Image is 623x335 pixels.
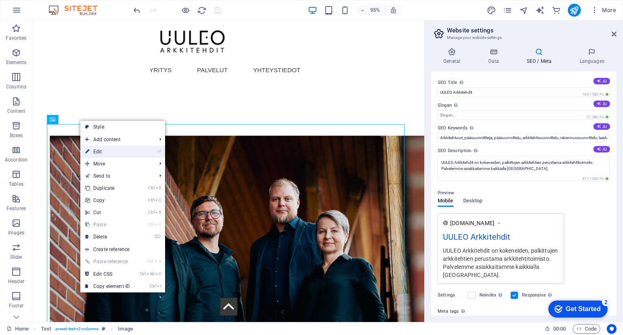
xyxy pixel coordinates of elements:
button: SEO Keywords [593,123,610,130]
span: 169 / 580 Px [581,92,610,97]
i: Publish [569,6,579,15]
span: More [591,6,616,14]
a: Send to [80,170,153,182]
p: Footer [9,303,24,309]
span: Mobile [438,196,453,207]
h3: Manage your website settings [447,34,600,41]
button: design [487,5,496,15]
label: Noindex [479,290,506,300]
button: pages [503,5,513,15]
label: SEO Description [438,146,610,156]
i: This element is a customizable preset [102,326,105,331]
p: Accordion [5,157,28,163]
p: Images [8,230,25,236]
span: Click to select. Double-click to edit [41,324,51,334]
i: On resize automatically adjust zoom level to fit chosen device. [390,6,397,14]
i: Ctrl [148,185,155,191]
i: ⌦ [155,234,161,239]
div: UULEO Arkkitehdit [443,231,559,247]
h4: Languages [567,48,617,65]
div: Get Started [24,9,59,16]
i: D [155,185,161,191]
i: C [155,198,161,203]
p: Boxes [10,132,23,139]
p: Content [7,108,25,114]
span: 871 / 990 Px [581,176,610,182]
i: Ctrl [150,283,156,289]
a: ⌦Delete [80,231,135,243]
p: Columns [6,84,26,90]
button: More [587,4,619,17]
span: 0 / 580 Px [585,114,610,120]
p: Preview [438,188,454,198]
span: : [559,326,560,332]
label: Meta tags [438,307,610,316]
button: undo [132,5,142,15]
h6: 95% [369,5,382,15]
label: Responsive [522,290,554,300]
p: Features [6,205,26,212]
span: . preset-text-v2-columns [54,324,99,334]
span: Click to select. Double-click to edit [118,324,133,334]
h2: Website settings [447,27,617,34]
a: CtrlCCopy [80,194,135,206]
div: Get Started 2 items remaining, 60% complete [6,4,66,21]
i: V [155,222,161,227]
i: Ctrl [148,222,155,227]
label: Settings [438,290,464,300]
div: UULEO Arkkitehdit on kokeneiden, palkittujen arkkitehtien perustama arkkitehtitoimisto. Palvelemm... [443,246,559,279]
a: CtrlXCut [80,206,135,219]
button: Slogan [593,101,610,107]
a: CtrlVPaste [80,219,135,231]
button: text_generator [535,5,545,15]
nav: breadcrumb [41,324,133,334]
button: Code [573,324,600,334]
i: Ctrl [140,271,146,277]
i: Ctrl [148,198,155,203]
i: C [155,271,161,277]
button: SEO Description [593,146,610,152]
p: Slider [10,254,23,260]
button: commerce [552,5,561,15]
i: Navigator [519,6,528,15]
a: Click to cancel selection. Double-click to open Pages [6,324,29,334]
p: Header [8,278,24,285]
button: navigator [519,5,529,15]
h4: SEO / Meta [514,48,567,65]
h6: Session time [545,324,566,334]
a: Ctrl⇧VPaste reference [80,256,135,268]
i: V [159,259,161,264]
i: I [157,283,161,289]
h4: General [431,48,476,65]
span: 00 00 [553,324,566,334]
input: Slogan... [438,110,610,120]
i: X [155,210,161,215]
a: CtrlICopy element ID [80,280,135,292]
label: SEO Keywords [438,123,610,133]
span: Add content [80,133,153,146]
span: [DOMAIN_NAME] [450,219,494,227]
a: CtrlAltCEdit CSS [80,268,135,280]
label: SEO Title [438,78,610,88]
a: Style [80,121,165,133]
i: ⏎ [157,149,161,154]
a: ⏎Edit [80,146,135,158]
div: Preview [438,198,482,213]
label: Slogan [438,101,610,110]
span: Desktop [463,196,483,207]
button: 95% [357,5,385,15]
button: publish [568,4,581,17]
i: Undo: Change description (Ctrl+Z) [132,6,142,15]
a: Create reference [80,243,165,256]
h4: Data [476,48,514,65]
span: Code [576,324,597,334]
p: Favorites [6,35,26,41]
button: Usercentrics [607,324,617,334]
span: Move [80,158,153,170]
i: Ctrl [148,210,155,215]
p: Tables [9,181,24,187]
img: Editor Logo [47,5,107,15]
button: SEO Title [593,78,610,84]
button: reload [197,5,206,15]
i: Ctrl [147,259,153,264]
